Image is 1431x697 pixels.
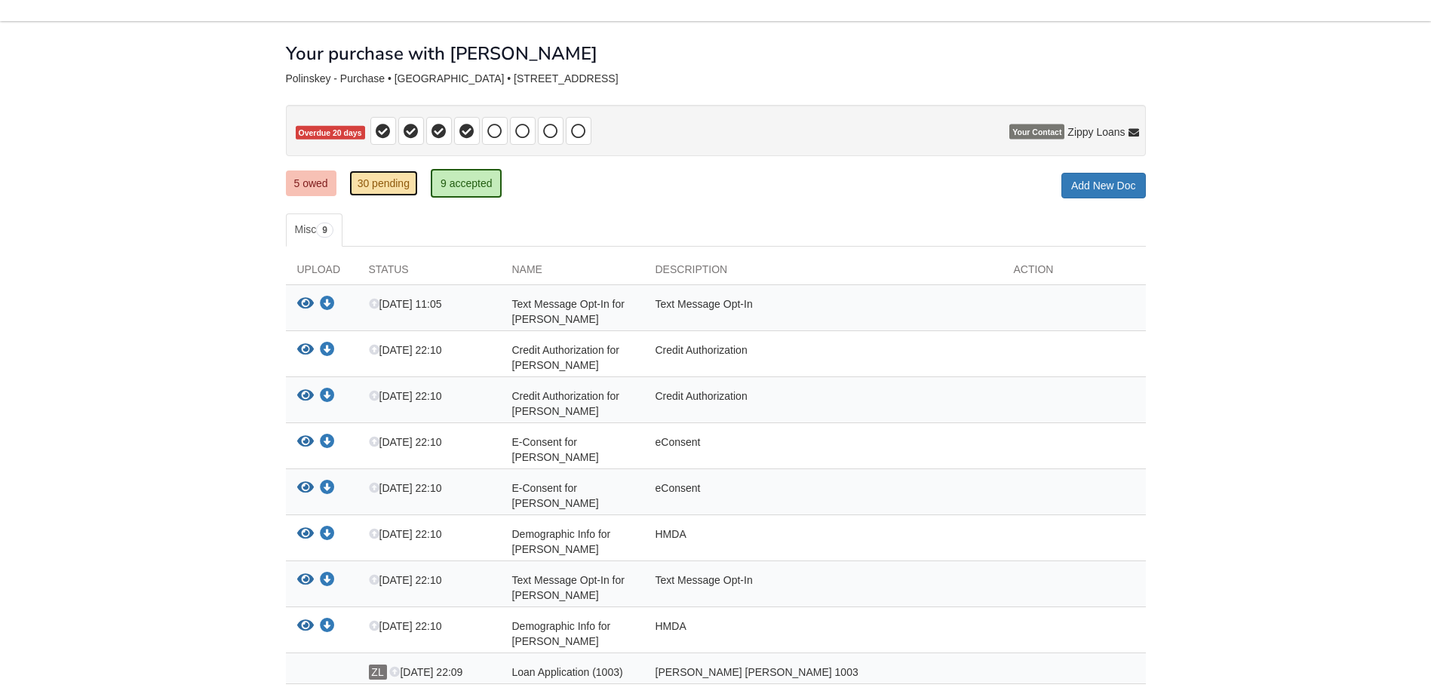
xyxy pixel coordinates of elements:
[512,666,623,678] span: Loan Application (1003)
[320,391,335,403] a: Download Credit Authorization for Richard Polinskey
[297,619,314,634] button: View Demographic Info for Richard Polinskey
[512,482,599,509] span: E-Consent for [PERSON_NAME]
[297,527,314,542] button: View Demographic Info for Kalena Polinskey
[296,126,365,140] span: Overdue 20 days
[512,436,599,463] span: E-Consent for [PERSON_NAME]
[501,262,644,284] div: Name
[297,481,314,496] button: View E-Consent for Richard Polinskey
[644,619,1003,649] div: HMDA
[369,528,442,540] span: [DATE] 22:10
[389,666,462,678] span: [DATE] 22:09
[286,213,342,247] a: Misc
[369,574,442,586] span: [DATE] 22:10
[297,573,314,588] button: View Text Message Opt-In for Richard Polinskey
[320,437,335,449] a: Download E-Consent for Kalena Polinskey
[644,262,1003,284] div: Description
[369,665,387,680] span: ZL
[644,342,1003,373] div: Credit Authorization
[1003,262,1146,284] div: Action
[644,665,1003,680] div: [PERSON_NAME] [PERSON_NAME] 1003
[286,170,336,196] a: 5 owed
[320,299,335,311] a: Download Text Message Opt-In for Kalena Polinskey
[369,482,442,494] span: [DATE] 22:10
[512,620,611,647] span: Demographic Info for [PERSON_NAME]
[369,344,442,356] span: [DATE] 22:10
[297,296,314,312] button: View Text Message Opt-In for Kalena Polinskey
[369,620,442,632] span: [DATE] 22:10
[286,44,597,63] h1: Your purchase with [PERSON_NAME]
[358,262,501,284] div: Status
[297,388,314,404] button: View Credit Authorization for Richard Polinskey
[369,298,442,310] span: [DATE] 11:05
[512,390,619,417] span: Credit Authorization for [PERSON_NAME]
[431,169,502,198] a: 9 accepted
[512,298,625,325] span: Text Message Opt-In for [PERSON_NAME]
[320,621,335,633] a: Download Demographic Info for Richard Polinskey
[369,390,442,402] span: [DATE] 22:10
[316,223,333,238] span: 9
[286,72,1146,85] div: Polinskey - Purchase • [GEOGRAPHIC_DATA] • [STREET_ADDRESS]
[349,170,418,196] a: 30 pending
[297,434,314,450] button: View E-Consent for Kalena Polinskey
[1009,124,1064,140] span: Your Contact
[320,483,335,495] a: Download E-Consent for Richard Polinskey
[644,434,1003,465] div: eConsent
[512,344,619,371] span: Credit Authorization for [PERSON_NAME]
[1067,124,1125,140] span: Zippy Loans
[286,262,358,284] div: Upload
[320,575,335,587] a: Download Text Message Opt-In for Richard Polinskey
[1061,173,1146,198] a: Add New Doc
[297,342,314,358] button: View Credit Authorization for Kalena Polinskey
[320,529,335,541] a: Download Demographic Info for Kalena Polinskey
[644,296,1003,327] div: Text Message Opt-In
[369,436,442,448] span: [DATE] 22:10
[644,481,1003,511] div: eConsent
[512,528,611,555] span: Demographic Info for [PERSON_NAME]
[320,345,335,357] a: Download Credit Authorization for Kalena Polinskey
[512,574,625,601] span: Text Message Opt-In for [PERSON_NAME]
[644,573,1003,603] div: Text Message Opt-In
[644,527,1003,557] div: HMDA
[644,388,1003,419] div: Credit Authorization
